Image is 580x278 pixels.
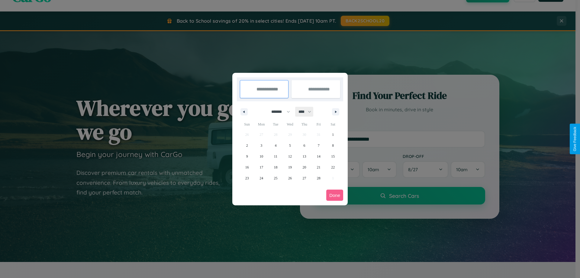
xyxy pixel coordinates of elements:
[246,140,248,151] span: 2
[311,151,326,162] button: 14
[573,127,577,151] div: Give Feedback
[254,173,268,184] button: 24
[269,162,283,173] button: 18
[326,190,343,201] button: Done
[240,151,254,162] button: 9
[269,140,283,151] button: 4
[311,119,326,129] span: Fri
[303,140,305,151] span: 6
[317,151,321,162] span: 14
[245,162,249,173] span: 16
[283,140,297,151] button: 5
[317,162,321,173] span: 21
[297,173,311,184] button: 27
[326,140,340,151] button: 8
[288,173,292,184] span: 26
[317,173,321,184] span: 28
[297,162,311,173] button: 20
[326,151,340,162] button: 15
[269,151,283,162] button: 11
[269,119,283,129] span: Tue
[311,140,326,151] button: 7
[259,162,263,173] span: 17
[283,162,297,173] button: 19
[302,151,306,162] span: 13
[274,151,278,162] span: 11
[259,151,263,162] span: 10
[259,173,263,184] span: 24
[240,173,254,184] button: 23
[318,140,320,151] span: 7
[246,151,248,162] span: 9
[326,162,340,173] button: 22
[254,140,268,151] button: 3
[297,119,311,129] span: Thu
[289,140,291,151] span: 5
[269,173,283,184] button: 25
[274,173,278,184] span: 25
[302,173,306,184] span: 27
[240,119,254,129] span: Sun
[302,162,306,173] span: 20
[311,173,326,184] button: 28
[297,151,311,162] button: 13
[297,140,311,151] button: 6
[288,162,292,173] span: 19
[332,129,334,140] span: 1
[274,162,278,173] span: 18
[311,162,326,173] button: 21
[326,119,340,129] span: Sat
[331,162,335,173] span: 22
[283,119,297,129] span: Wed
[260,140,262,151] span: 3
[254,151,268,162] button: 10
[240,140,254,151] button: 2
[288,151,292,162] span: 12
[283,151,297,162] button: 12
[283,173,297,184] button: 26
[326,129,340,140] button: 1
[240,162,254,173] button: 16
[275,140,277,151] span: 4
[254,119,268,129] span: Mon
[332,140,334,151] span: 8
[254,162,268,173] button: 17
[245,173,249,184] span: 23
[331,151,335,162] span: 15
